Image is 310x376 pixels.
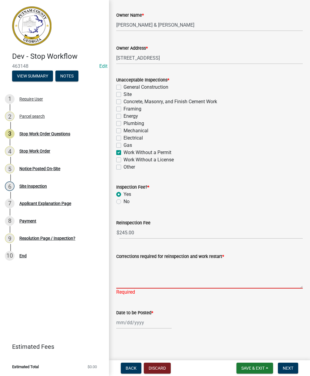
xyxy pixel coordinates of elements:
[5,146,15,156] div: 4
[5,341,99,353] a: Estimated Fees
[5,216,15,226] div: 8
[19,149,50,153] div: Stop Work Order
[116,13,144,18] label: Owner Name
[5,94,15,104] div: 1
[124,163,135,171] label: Other
[5,181,15,191] div: 6
[19,254,27,258] div: End
[5,233,15,243] div: 9
[144,363,171,374] button: Discard
[5,164,15,173] div: 5
[124,105,141,113] label: Framing
[124,113,138,120] label: Energy
[55,71,78,81] button: Notes
[19,236,75,240] div: Resolution Page / Inspection?
[55,74,78,79] wm-modal-confirm: Notes
[99,63,107,69] wm-modal-confirm: Edit Application Number
[116,46,148,51] label: Owner Address
[116,316,172,329] input: mm/dd/yyyy
[5,111,15,121] div: 2
[12,71,53,81] button: View Summary
[116,78,169,82] label: Unacceptable Inspections
[5,129,15,139] div: 3
[19,97,43,101] div: Require User
[126,366,137,371] span: Back
[124,91,132,98] label: Site
[116,289,303,296] div: Required
[124,156,174,163] label: Work Without a License
[116,185,149,190] label: Inspection Fee?
[19,167,60,171] div: Notice Posted On-Site
[12,365,39,369] span: Estimated Total
[121,363,141,374] button: Back
[116,221,150,225] label: Reinspection Fee
[241,366,265,371] span: Save & Exit
[5,251,15,261] div: 10
[116,226,120,239] span: $
[116,255,224,259] label: Corrections required for reinspection and work restart
[124,198,130,205] label: No
[278,363,298,374] button: Next
[124,98,217,105] label: Concrete, Masonry, and Finish Cement Work
[99,63,107,69] a: Edit
[12,74,53,79] wm-modal-confirm: Summary
[19,219,36,223] div: Payment
[124,120,144,127] label: Plumbing
[124,134,143,142] label: Electrical
[5,199,15,208] div: 7
[236,363,273,374] button: Save & Exit
[124,84,168,91] label: General Construction
[12,63,97,69] span: 463148
[124,191,131,198] label: Yes
[19,184,47,188] div: Site Inspection
[19,201,71,206] div: Applicant Explanation Page
[124,142,132,149] label: Gas
[19,114,45,118] div: Parcel search
[12,52,104,61] h4: Dev - Stop Workflow
[116,311,153,315] label: Date to be Posted
[12,6,51,46] img: Putnam County, Georgia
[124,127,148,134] label: Mechanical
[124,149,171,156] label: Work Without a Permit
[87,365,97,369] span: $0.00
[283,366,293,371] span: Next
[19,132,70,136] div: Stop Work Order Questions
